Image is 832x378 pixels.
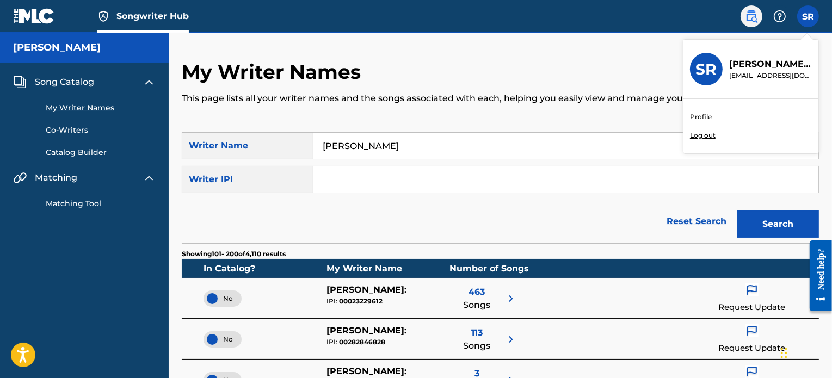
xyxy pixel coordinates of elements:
span: 463 [469,286,485,299]
p: Sven Rademackers [729,58,812,71]
span: [PERSON_NAME] : [326,284,406,295]
img: search [745,10,758,23]
img: right chevron icon [504,333,517,346]
p: Request Update [718,301,785,314]
span: [PERSON_NAME] : [326,325,406,336]
a: Public Search [741,5,762,27]
span: IPI: [326,297,337,305]
div: Number of Songs [449,262,517,275]
div: My Writer Name [326,262,449,275]
span: No [212,294,233,303]
img: expand [143,76,156,89]
p: Showing 101 - 200 of 4,110 results [182,249,286,259]
img: flag icon [745,324,759,338]
a: Song CatalogSong Catalog [13,76,94,89]
span: Songwriter Hub [116,10,189,22]
a: Catalog Builder [46,147,156,158]
img: Top Rightsholder [97,10,110,23]
a: Co-Writers [46,125,156,136]
img: MLC Logo [13,8,55,24]
span: Songs [464,339,491,352]
span: Matching [35,171,77,184]
img: expand [143,171,156,184]
img: help [773,10,786,23]
div: Drag [781,337,787,369]
button: Search [737,210,819,238]
form: Search Form [182,132,819,243]
h2: My Writer Names [182,60,366,84]
span: No [212,334,233,344]
a: Reset Search [661,209,732,233]
div: 00282846828 [326,337,449,347]
div: In Catalog? [204,262,326,275]
img: Matching [13,171,27,184]
div: 00023229612 [326,296,449,306]
p: This page lists all your writer names and the songs associated with each, helping you easily view... [182,92,819,105]
div: Help [769,5,791,27]
img: right chevron icon [504,292,517,305]
span: [PERSON_NAME] : [326,366,406,376]
div: User Menu [797,5,819,27]
span: Song Catalog [35,76,94,89]
span: Songs [464,299,491,312]
img: flag icon [745,283,759,298]
a: Profile [690,112,712,122]
p: central.svenrademackers@gmail.com [729,71,812,80]
a: My Writer Names [46,102,156,114]
h5: Sven Rademackers [13,41,101,54]
iframe: Chat Widget [778,326,832,378]
span: 113 [471,326,483,339]
iframe: Resource Center [802,232,832,320]
p: Request Update [718,342,785,355]
p: Log out [690,131,716,140]
a: Matching Tool [46,198,156,209]
span: SR [802,10,814,23]
span: IPI: [326,338,337,346]
img: Song Catalog [13,76,26,89]
h3: SR [696,60,717,79]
